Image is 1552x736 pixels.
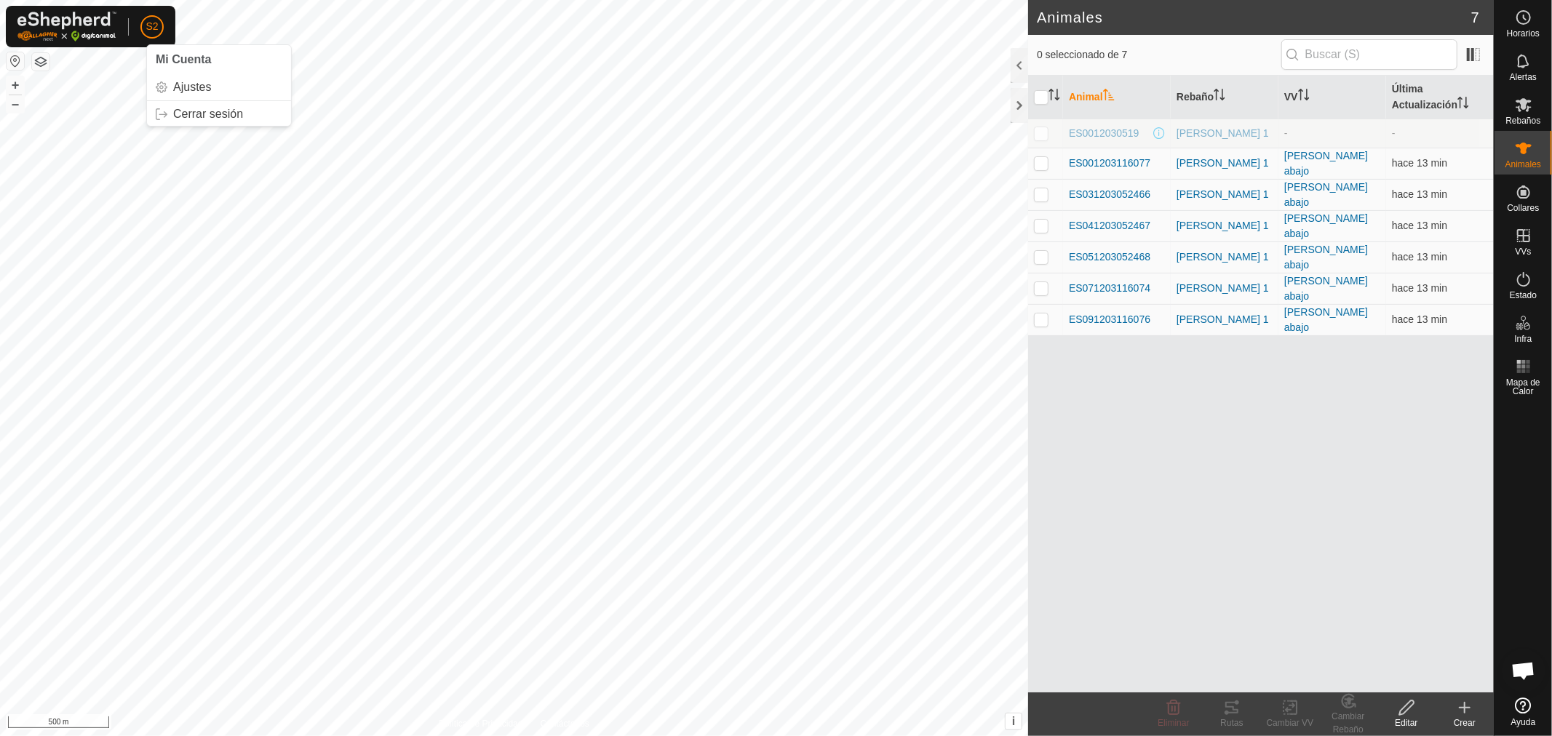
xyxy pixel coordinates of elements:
span: 30 sept 2025, 14:37 [1392,157,1447,169]
button: Restablecer Mapa [7,52,24,70]
span: ES031203052466 [1069,187,1150,202]
span: Estado [1510,291,1537,300]
div: [PERSON_NAME] 1 [1177,312,1273,327]
span: ES0012030519 [1069,126,1139,141]
h2: Animales [1037,9,1471,26]
div: [PERSON_NAME] 1 [1177,126,1273,141]
span: - [1392,127,1396,139]
div: Rutas [1203,716,1261,729]
th: Rebaño [1171,76,1278,119]
img: Logo Gallagher [17,12,116,41]
a: [PERSON_NAME] abajo [1284,244,1368,271]
a: Ayuda [1495,692,1552,732]
a: Política de Privacidad [439,717,522,730]
p-sorticon: Activar para ordenar [1457,99,1469,111]
a: [PERSON_NAME] abajo [1284,306,1368,333]
span: 30 sept 2025, 14:37 [1392,282,1447,294]
th: VV [1278,76,1386,119]
p-sorticon: Activar para ordenar [1103,91,1115,103]
span: Cerrar sesión [173,108,243,120]
a: Cerrar sesión [147,103,291,126]
span: Alertas [1510,73,1537,81]
span: ES071203116074 [1069,281,1150,296]
button: Capas del Mapa [32,53,49,71]
span: Collares [1507,204,1539,212]
span: ES091203116076 [1069,312,1150,327]
a: Ajustes [147,76,291,99]
span: i [1012,715,1015,727]
p-sorticon: Activar para ordenar [1298,91,1310,103]
span: 30 sept 2025, 14:37 [1392,313,1447,325]
span: Mi Cuenta [156,53,211,65]
div: Chat abierto [1502,649,1545,692]
span: Rebaños [1505,116,1540,125]
span: Eliminar [1158,718,1189,728]
span: Ayuda [1511,718,1536,727]
span: ES051203052468 [1069,249,1150,265]
th: Animal [1063,76,1171,119]
span: Mapa de Calor [1498,378,1548,396]
a: [PERSON_NAME] abajo [1284,150,1368,177]
a: [PERSON_NAME] abajo [1284,212,1368,239]
app-display-virtual-paddock-transition: - [1284,127,1288,139]
span: ES041203052467 [1069,218,1150,233]
a: [PERSON_NAME] abajo [1284,275,1368,302]
div: [PERSON_NAME] 1 [1177,281,1273,296]
div: Editar [1377,716,1436,729]
div: [PERSON_NAME] 1 [1177,187,1273,202]
div: [PERSON_NAME] 1 [1177,249,1273,265]
a: Contáctenos [541,717,589,730]
span: Ajustes [173,81,211,93]
span: 0 seleccionado de 7 [1037,47,1281,63]
div: Cambiar Rebaño [1319,710,1377,736]
span: 30 sept 2025, 14:37 [1392,188,1447,200]
span: Animales [1505,160,1541,169]
button: + [7,76,24,94]
span: Horarios [1507,29,1540,38]
a: [PERSON_NAME] abajo [1284,181,1368,208]
span: 30 sept 2025, 14:37 [1392,220,1447,231]
button: – [7,95,24,113]
div: [PERSON_NAME] 1 [1177,156,1273,171]
span: ES001203116077 [1069,156,1150,171]
th: Última Actualización [1386,76,1494,119]
span: Infra [1514,335,1532,343]
span: S2 [146,19,158,34]
span: 30 sept 2025, 14:37 [1392,251,1447,263]
div: [PERSON_NAME] 1 [1177,218,1273,233]
p-sorticon: Activar para ordenar [1048,91,1060,103]
p-sorticon: Activar para ordenar [1214,91,1225,103]
span: 7 [1471,7,1479,28]
div: Cambiar VV [1261,716,1319,729]
div: Crear [1436,716,1494,729]
button: i [1006,713,1022,729]
input: Buscar (S) [1281,39,1457,70]
span: VVs [1515,247,1531,256]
